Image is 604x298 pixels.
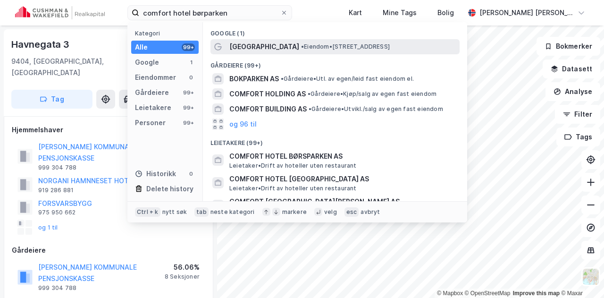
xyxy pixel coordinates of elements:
div: avbryt [361,208,380,216]
span: • [308,90,310,97]
div: Google [135,57,159,68]
div: Historikk [135,168,176,179]
div: 99+ [182,43,195,51]
div: 999 304 788 [38,284,76,292]
div: [PERSON_NAME] [PERSON_NAME] [479,7,574,18]
span: COMFORT HOTEL [GEOGRAPHIC_DATA] AS [229,173,456,185]
span: Gårdeiere • Utl. av egen/leid fast eiendom el. [281,75,414,83]
div: Ctrl + k [135,207,160,217]
div: markere [282,208,307,216]
div: 0 [187,74,195,81]
div: 999 304 788 [38,164,76,171]
span: COMFORT [GEOGRAPHIC_DATA][PERSON_NAME] AS [229,196,456,207]
span: COMFORT HOTEL BØRSPARKEN AS [229,151,456,162]
span: • [301,43,304,50]
div: esc [344,207,359,217]
div: Gårdeiere [12,245,205,256]
input: Søk på adresse, matrikkel, gårdeiere, leietakere eller personer [139,6,280,20]
button: Tags [556,128,600,146]
button: Datasett [543,60,600,78]
div: 8 Seksjoner [165,273,200,281]
div: velg [324,208,337,216]
button: og 96 til [229,119,257,130]
div: Leietakere (99+) [203,132,467,149]
div: Kategori [135,30,199,37]
span: BOKPARKEN AS [229,73,279,85]
div: Google (1) [203,22,467,39]
div: Gårdeiere [135,87,169,98]
a: OpenStreetMap [465,290,511,297]
div: Kart [349,7,362,18]
div: Mine Tags [383,7,417,18]
div: Eiendommer [135,72,176,83]
span: Leietaker • Drift av hoteller uten restaurant [229,185,357,192]
span: [GEOGRAPHIC_DATA] [229,41,299,52]
div: Alle [135,42,148,53]
div: 975 950 662 [38,209,75,216]
div: tab [194,207,209,217]
button: Tag [11,90,92,109]
div: Leietakere [135,102,171,113]
div: 56.06% [165,262,200,273]
div: Delete history [146,183,193,195]
div: Havnegata 3 [11,37,71,52]
button: Bokmerker [537,37,600,56]
div: 99+ [182,89,195,96]
span: Gårdeiere • Utvikl./salg av egen fast eiendom [309,105,443,113]
button: Analyse [545,82,600,101]
img: cushman-wakefield-realkapital-logo.202ea83816669bd177139c58696a8fa1.svg [15,6,105,19]
div: Bolig [437,7,454,18]
span: Eiendom • [STREET_ADDRESS] [301,43,390,51]
div: nytt søk [162,208,187,216]
span: • [281,75,284,82]
div: neste kategori [210,208,255,216]
div: Gårdeiere (99+) [203,54,467,71]
button: Filter [555,105,600,124]
a: Mapbox [437,290,463,297]
a: Improve this map [513,290,560,297]
div: Personer [135,117,166,128]
span: COMFORT BUILDING AS [229,103,307,115]
div: 9404, [GEOGRAPHIC_DATA], [GEOGRAPHIC_DATA] [11,56,142,78]
div: Kontrollprogram for chat [557,253,604,298]
div: 99+ [182,119,195,127]
div: 919 286 881 [38,187,74,194]
span: • [309,105,311,112]
span: Leietaker • Drift av hoteller uten restaurant [229,162,357,170]
div: 0 [187,170,195,178]
span: Gårdeiere • Kjøp/salg av egen fast eiendom [308,90,436,98]
span: COMFORT HOLDING AS [229,88,306,100]
iframe: Chat Widget [557,253,604,298]
div: 1 [187,59,195,66]
div: Hjemmelshaver [12,124,205,136]
div: 99+ [182,104,195,111]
